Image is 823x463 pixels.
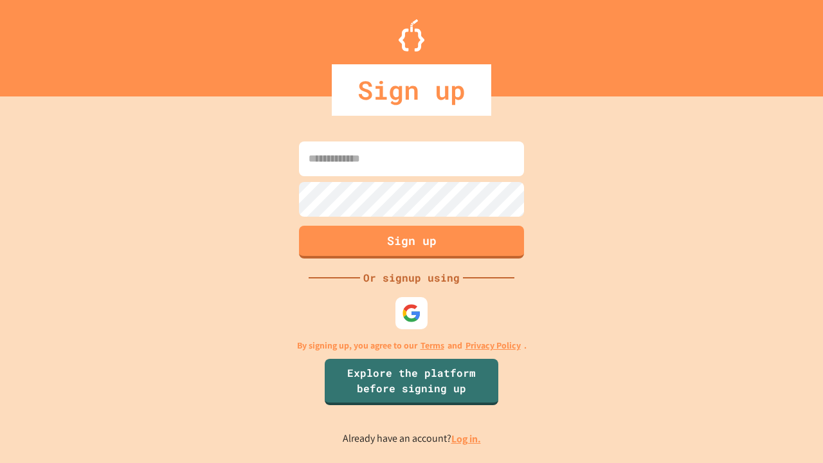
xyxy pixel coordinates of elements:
[297,339,527,352] p: By signing up, you agree to our and .
[402,304,421,323] img: google-icon.svg
[360,270,463,286] div: Or signup using
[332,64,491,116] div: Sign up
[769,412,810,450] iframe: chat widget
[343,431,481,447] p: Already have an account?
[399,19,424,51] img: Logo.svg
[716,356,810,410] iframe: chat widget
[325,359,498,405] a: Explore the platform before signing up
[299,226,524,259] button: Sign up
[421,339,444,352] a: Terms
[451,432,481,446] a: Log in.
[466,339,521,352] a: Privacy Policy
